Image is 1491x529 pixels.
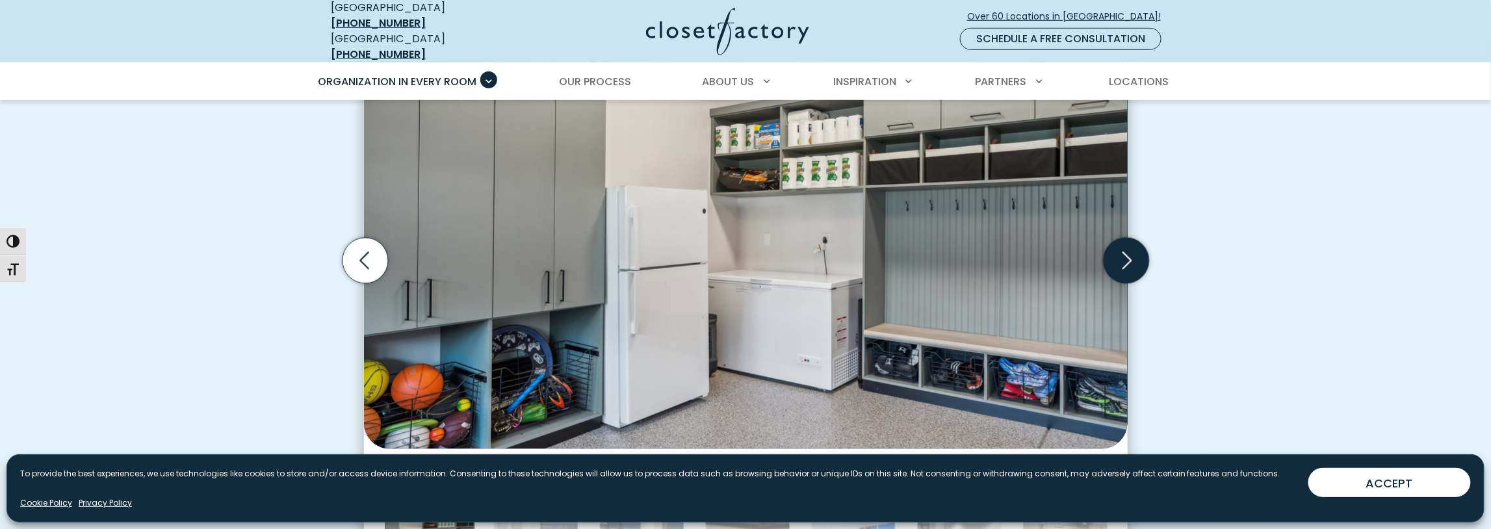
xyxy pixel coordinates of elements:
[318,74,476,89] span: Organization in Every Room
[331,47,426,62] a: [PHONE_NUMBER]
[309,64,1182,100] nav: Primary Menu
[1098,233,1154,289] button: Next slide
[1308,468,1471,497] button: ACCEPT
[559,74,631,89] span: Our Process
[703,74,755,89] span: About Us
[646,8,809,55] img: Closet Factory Logo
[967,10,1171,23] span: Over 60 Locations in [GEOGRAPHIC_DATA]!
[20,497,72,509] a: Cookie Policy
[966,5,1172,28] a: Over 60 Locations in [GEOGRAPHIC_DATA]!
[331,31,519,62] div: [GEOGRAPHIC_DATA]
[364,449,1128,472] figcaption: Dove Grey garage system with cubby storage, coat hooks, and black wire baskets for sports gear.
[20,468,1280,480] p: To provide the best experiences, we use technologies like cookies to store and/or access device i...
[337,233,393,289] button: Previous slide
[331,16,426,31] a: [PHONE_NUMBER]
[79,497,132,509] a: Privacy Policy
[976,74,1027,89] span: Partners
[364,49,1128,449] img: Gray mudroom-style garage design with full-height cabinets, wire baskets, overhead cubbies, and b...
[833,74,896,89] span: Inspiration
[960,28,1161,50] a: Schedule a Free Consultation
[1109,74,1169,89] span: Locations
